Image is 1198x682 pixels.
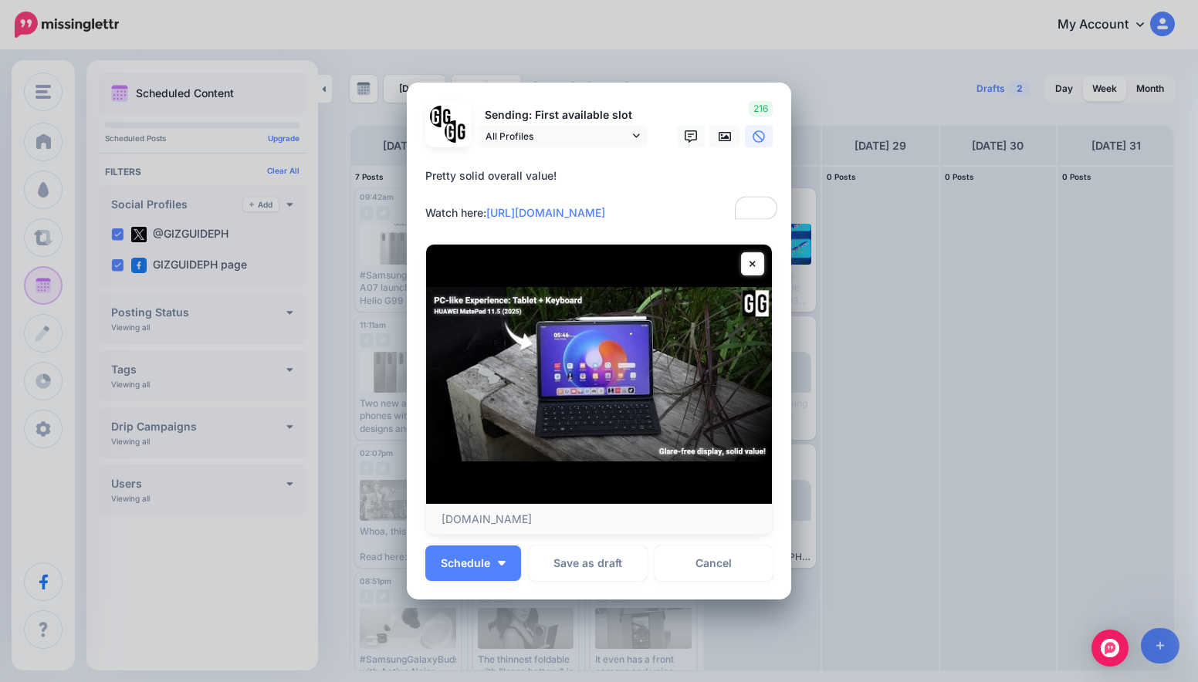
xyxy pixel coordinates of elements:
img: 353459792_649996473822713_4483302954317148903_n-bsa138318.png [430,106,452,128]
img: arrow-down-white.png [498,561,506,566]
button: Save as draft [529,545,647,581]
textarea: To enrich screen reader interactions, please activate Accessibility in Grammarly extension settings [425,167,780,222]
a: All Profiles [478,125,648,147]
p: [DOMAIN_NAME] [442,512,756,526]
div: Pretty solid overall value! Watch here: [425,167,780,222]
img: JT5sWCfR-79925.png [445,120,467,143]
button: Schedule [425,545,521,581]
span: 216 [749,101,773,116]
span: All Profiles [486,128,629,144]
a: Cancel [655,545,773,581]
div: Open Intercom Messenger [1091,630,1129,667]
span: Schedule [441,558,490,569]
p: Sending: First available slot [478,106,648,124]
